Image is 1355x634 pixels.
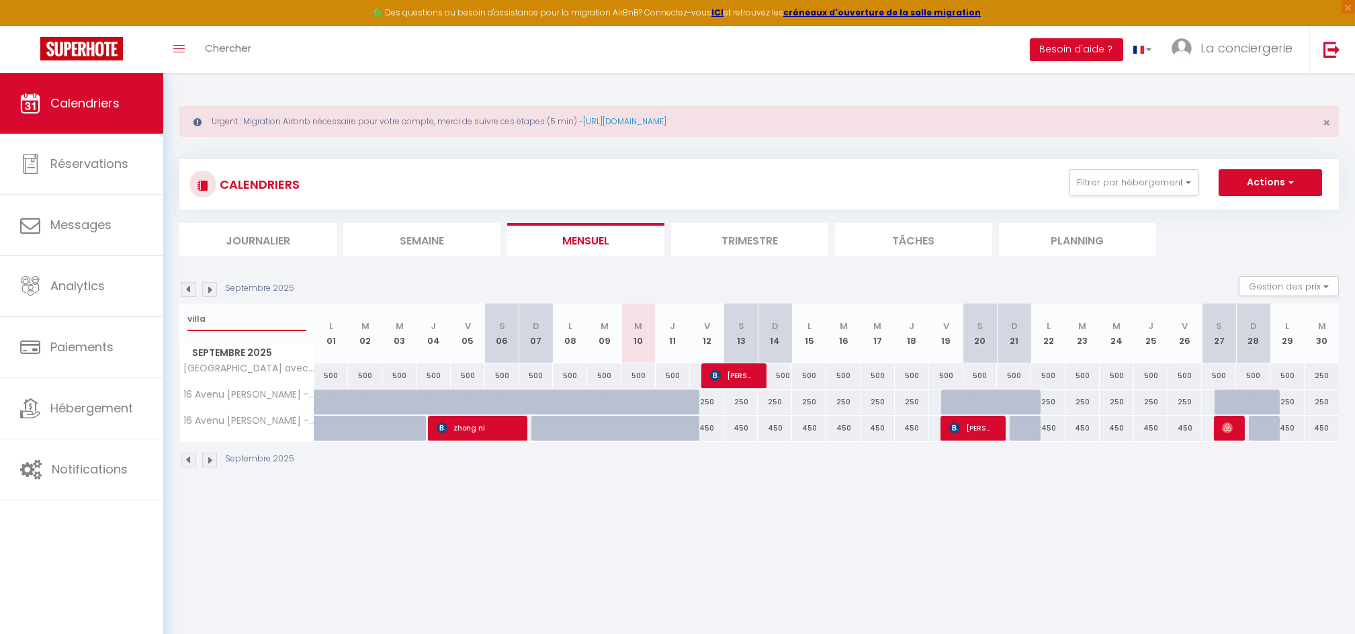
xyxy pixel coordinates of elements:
[583,116,666,127] a: [URL][DOMAIN_NAME]
[1270,304,1305,363] th: 29
[1069,169,1198,196] button: Filtrer par hébergement
[587,363,621,388] div: 500
[179,106,1339,137] div: Urgent : Migration Airbnb nécessaire pour votre compte, merci de suivre ces étapes (5 min) -
[909,320,914,332] abbr: J
[1318,320,1326,332] abbr: M
[1168,304,1203,363] th: 26
[840,320,848,332] abbr: M
[997,304,1031,363] th: 21
[690,304,724,363] th: 12
[50,216,112,233] span: Messages
[895,390,929,414] div: 250
[1031,416,1065,441] div: 450
[205,41,251,55] span: Chercher
[1323,117,1330,129] button: Close
[1134,416,1168,441] div: 450
[997,363,1031,388] div: 500
[52,461,128,478] span: Notifications
[1047,320,1051,332] abbr: L
[507,223,664,256] li: Mensuel
[724,304,758,363] th: 13
[225,282,294,295] p: Septembre 2025
[1100,363,1134,388] div: 500
[11,5,51,46] button: Ouvrir le widget de chat LiveChat
[1270,390,1305,414] div: 250
[1305,363,1339,388] div: 250
[977,320,983,332] abbr: S
[826,416,861,441] div: 450
[1112,320,1121,332] abbr: M
[1323,114,1330,131] span: ×
[50,338,114,355] span: Paiements
[826,304,861,363] th: 16
[670,320,675,332] abbr: J
[1236,363,1270,388] div: 500
[179,223,337,256] li: Journalier
[1134,390,1168,414] div: 250
[1202,363,1236,388] div: 500
[382,363,417,388] div: 500
[1270,416,1305,441] div: 450
[807,320,812,332] abbr: L
[485,304,519,363] th: 06
[348,363,382,388] div: 500
[1100,304,1134,363] th: 24
[835,223,992,256] li: Tâches
[1031,363,1065,388] div: 500
[710,363,756,388] span: [PERSON_NAME]
[1216,320,1222,332] abbr: S
[1031,390,1065,414] div: 250
[396,320,404,332] abbr: M
[792,390,826,414] div: 250
[1250,320,1257,332] abbr: D
[704,320,710,332] abbr: V
[348,304,382,363] th: 02
[656,304,690,363] th: 11
[40,37,123,60] img: Super Booking
[690,390,724,414] div: 250
[1222,415,1233,441] span: [PERSON_NAME]
[553,363,587,388] div: 500
[724,416,758,441] div: 450
[499,320,505,332] abbr: S
[1011,320,1018,332] abbr: D
[738,320,744,332] abbr: S
[1239,276,1339,296] button: Gestion des prix
[553,304,587,363] th: 08
[758,304,792,363] th: 14
[711,7,724,18] a: ICI
[792,416,826,441] div: 450
[1065,390,1100,414] div: 250
[1168,390,1203,414] div: 250
[724,390,758,414] div: 250
[758,363,792,388] div: 500
[1219,169,1322,196] button: Actions
[431,320,436,332] abbr: J
[329,320,333,332] abbr: L
[873,320,881,332] abbr: M
[568,320,572,332] abbr: L
[437,415,517,441] span: zhong ni
[50,95,120,111] span: Calendriers
[861,390,895,414] div: 250
[314,363,349,388] div: 500
[861,416,895,441] div: 450
[1305,416,1339,441] div: 450
[690,416,724,441] div: 450
[465,320,471,332] abbr: V
[792,304,826,363] th: 15
[519,363,554,388] div: 500
[1148,320,1153,332] abbr: J
[1168,363,1203,388] div: 500
[895,304,929,363] th: 18
[1305,304,1339,363] th: 30
[1065,416,1100,441] div: 450
[783,7,981,18] strong: créneaux d'ouverture de la salle migration
[601,320,609,332] abbr: M
[1134,363,1168,388] div: 500
[180,343,314,363] span: Septembre 2025
[1172,38,1192,58] img: ...
[182,363,316,373] span: [GEOGRAPHIC_DATA] avec [PERSON_NAME] et vue sur mer
[1168,416,1203,441] div: 450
